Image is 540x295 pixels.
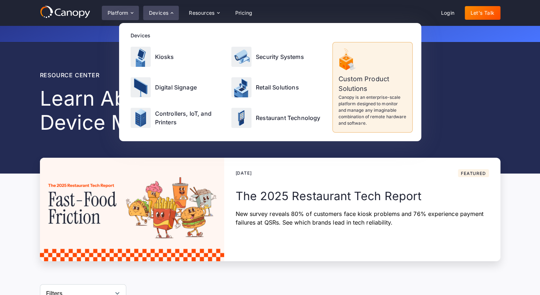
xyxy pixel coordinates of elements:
div: Resources [183,6,225,20]
p: Get [94,30,446,38]
div: Resources [189,10,215,15]
div: Devices [149,10,169,15]
a: Restaurant Technology [228,103,328,133]
p: Kiosks [155,52,174,61]
a: Pricing [230,6,258,20]
p: Security Systems [256,52,304,61]
div: Platform [102,6,139,20]
div: Platform [108,10,128,15]
p: Retail Solutions [256,83,299,92]
a: Security Systems [228,42,328,71]
a: Login [435,6,460,20]
a: [DATE]FeaturedThe 2025 Restaurant Tech ReportNew survey reveals 80% of customers face kiosk probl... [40,158,500,261]
nav: Devices [119,23,421,141]
a: Kiosks [128,42,227,71]
h2: The 2025 Restaurant Tech Report [236,189,489,204]
p: New survey reveals 80% of customers face kiosk problems and 76% experience payment failures at QS... [236,209,489,227]
p: Custom Product Solutions [339,74,407,93]
p: Restaurant Technology [256,114,320,122]
h1: Learn About Remote Device Management [40,87,305,135]
a: Digital Signage [128,73,227,102]
div: Devices [131,32,413,39]
div: Featured [461,171,486,176]
p: Digital Signage [155,83,197,92]
a: Custom Product SolutionsCanopy is an enterprise-scale platform designed to monitor and manage any... [332,42,413,133]
a: Retail Solutions [228,73,328,102]
a: Controllers, IoT, and Printers [128,103,227,133]
div: Resource center [40,71,305,79]
p: Controllers, IoT, and Printers [155,109,224,126]
div: [DATE] [236,170,252,176]
div: Devices [143,6,179,20]
a: Let's Talk [465,6,500,20]
p: Canopy is an enterprise-scale platform designed to monitor and manage any imaginable combination ... [339,94,407,126]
